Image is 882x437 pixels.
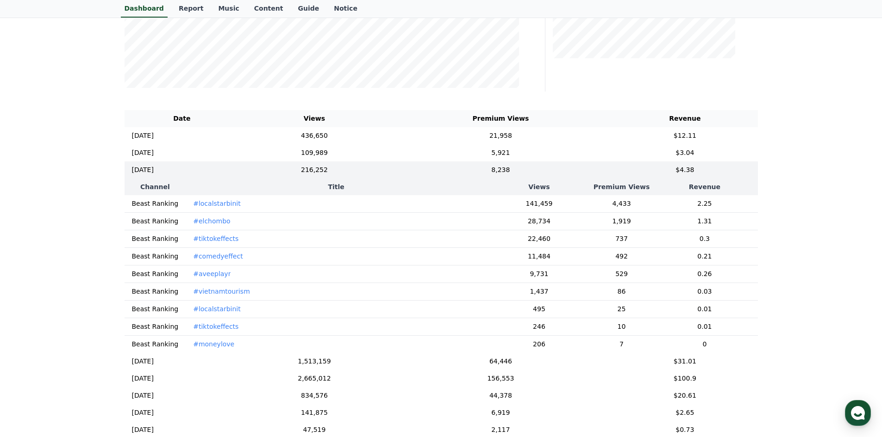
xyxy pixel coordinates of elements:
span: Home [24,307,40,314]
th: Views [487,178,592,195]
th: Premium Views [592,178,652,195]
td: 0.03 [651,283,757,300]
td: 25 [592,300,652,318]
p: [DATE] [132,165,154,175]
td: 8,238 [389,161,612,178]
td: 109,989 [239,144,389,161]
td: 64,446 [389,353,612,370]
td: 11,484 [487,247,592,265]
td: 5,921 [389,144,612,161]
button: #localstarbinit [193,199,241,208]
p: [DATE] [132,408,154,418]
button: #elchombo [193,216,230,226]
th: Channel [125,178,186,195]
th: Date [125,110,240,127]
td: $12.11 [612,127,757,144]
button: #aveeplayr [193,269,231,278]
a: Home [3,293,61,316]
th: Premium Views [389,110,612,127]
td: 10 [592,318,652,335]
td: 436,650 [239,127,389,144]
td: 22,460 [487,230,592,247]
td: 2,665,012 [239,370,389,387]
td: 7 [592,335,652,353]
button: #vietnamtourism [193,287,250,296]
a: Settings [119,293,178,316]
button: #comedyeffect [193,252,243,261]
td: $20.61 [612,387,757,404]
td: 737 [592,230,652,247]
td: Beast Ranking [125,195,186,213]
td: 0.26 [651,265,757,283]
th: Views [239,110,389,127]
td: 0.01 [651,318,757,335]
td: 1,513,159 [239,353,389,370]
span: Settings [137,307,160,314]
td: Beast Ranking [125,212,186,230]
td: 141,459 [487,195,592,213]
td: 834,576 [239,387,389,404]
td: Beast Ranking [125,247,186,265]
th: Revenue [612,110,757,127]
td: 6,919 [389,404,612,421]
a: Messages [61,293,119,316]
td: Beast Ranking [125,265,186,283]
td: 1.31 [651,212,757,230]
p: [DATE] [132,425,154,435]
td: 156,553 [389,370,612,387]
td: 2.25 [651,195,757,213]
td: $31.01 [612,353,757,370]
td: 44,378 [389,387,612,404]
td: 21,958 [389,127,612,144]
td: 141,875 [239,404,389,421]
td: Beast Ranking [125,230,186,247]
button: #moneylove [193,339,234,349]
td: $2.65 [612,404,757,421]
td: 0 [651,335,757,353]
td: 0.21 [651,247,757,265]
button: #tiktokeffects [193,234,238,243]
button: #tiktokeffects [193,322,238,331]
td: Beast Ranking [125,300,186,318]
td: 529 [592,265,652,283]
button: #localstarbinit [193,304,241,314]
p: [DATE] [132,131,154,141]
th: Title [186,178,487,195]
td: Beast Ranking [125,335,186,353]
td: 216,252 [239,161,389,178]
td: 492 [592,247,652,265]
p: [DATE] [132,357,154,366]
td: Beast Ranking [125,318,186,335]
td: 28,734 [487,212,592,230]
p: [DATE] [132,374,154,383]
td: 0.3 [651,230,757,247]
td: 0.01 [651,300,757,318]
th: Revenue [651,178,757,195]
p: [DATE] [132,391,154,400]
td: $3.04 [612,144,757,161]
p: [DATE] [132,148,154,158]
td: 206 [487,335,592,353]
td: 1,437 [487,283,592,300]
td: $100.9 [612,370,757,387]
span: Messages [77,308,104,315]
td: 9,731 [487,265,592,283]
td: 246 [487,318,592,335]
td: $4.38 [612,161,757,178]
td: 86 [592,283,652,300]
td: 1,919 [592,212,652,230]
td: Beast Ranking [125,283,186,300]
td: 495 [487,300,592,318]
td: 4,433 [592,195,652,213]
